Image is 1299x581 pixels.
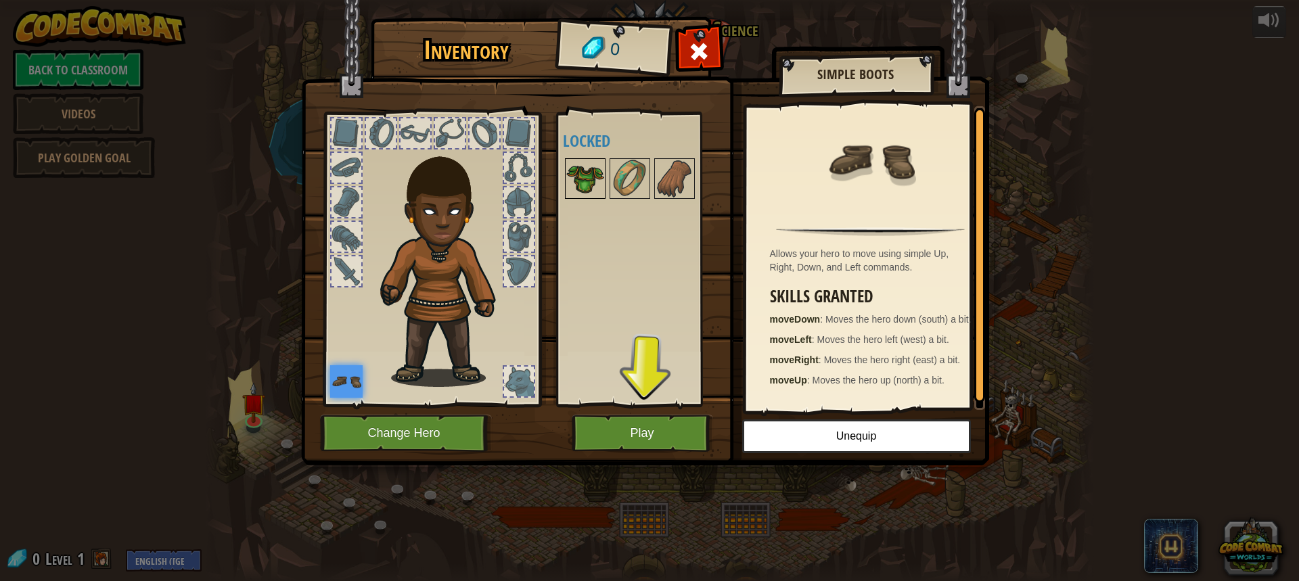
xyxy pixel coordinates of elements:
[609,37,620,62] span: 0
[813,375,944,386] span: Moves the hero up (north) a bit.
[566,160,604,197] img: portrait.png
[812,334,817,345] span: :
[825,314,972,325] span: Moves the hero down (south) a bit.
[374,138,520,387] img: raider_hair.png
[820,314,825,325] span: :
[819,354,824,365] span: :
[330,365,363,398] img: portrait.png
[824,354,961,365] span: Moves the hero right (east) a bit.
[770,375,807,386] strong: moveUp
[572,415,713,452] button: Play
[817,334,949,345] span: Moves the hero left (west) a bit.
[770,334,812,345] strong: moveLeft
[770,354,819,365] strong: moveRight
[792,67,919,82] h2: Simple Boots
[770,314,821,325] strong: moveDown
[656,160,693,197] img: portrait.png
[827,116,915,204] img: portrait.png
[320,415,492,452] button: Change Hero
[611,160,649,197] img: portrait.png
[563,132,733,149] h4: Locked
[770,287,978,306] h3: Skills Granted
[807,375,813,386] span: :
[742,419,971,453] button: Unequip
[770,247,978,274] div: Allows your hero to move using simple Up, Right, Down, and Left commands.
[380,36,553,64] h1: Inventory
[776,227,964,236] img: hr.png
